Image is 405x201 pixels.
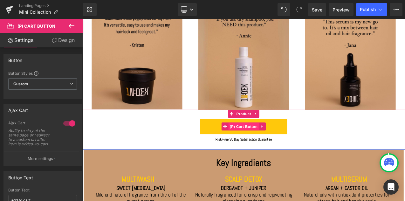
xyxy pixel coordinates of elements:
div: Ability to stay at the same page or redirect to a custom url after item is added-to-cart. [8,128,56,146]
span: Publish [360,7,376,12]
a: Design [43,33,84,47]
span: (P) Cart Button [17,24,55,29]
a: Landing Pages [19,3,83,8]
button: Redo [293,3,305,16]
span: Mini Collection [19,10,51,15]
strong: MULTIWASH [47,186,86,197]
span: Risk-Free 30 Day Satisfaction Guarantee [159,141,226,146]
strong: MULTISERUM [297,186,340,197]
button: shop the minis [141,119,244,137]
span: (P) Cart Button [174,123,210,133]
div: Button Styles [8,71,77,76]
strong: SCALP DETOX [170,186,215,197]
span: Save [312,6,322,13]
div: Ajax Cart [8,104,28,113]
div: Ajax Cart [8,121,57,127]
button: Publish [356,3,387,16]
button: Undo [278,3,290,16]
b: Custom [13,81,28,87]
span: Product [182,108,203,118]
button: More settings [4,151,79,166]
button: More [390,3,402,16]
div: Button Text [8,188,77,192]
a: Expand / Collapse [210,123,219,133]
div: Button [8,54,22,63]
span: Preview [333,6,350,13]
div: Button Text [8,171,33,180]
p: More settings [28,156,53,162]
strong: Key Ingredients [160,164,225,178]
div: Open Intercom Messenger [383,179,399,195]
a: Expand / Collapse [203,108,211,118]
a: New Library [83,3,97,16]
a: Preview [329,3,354,16]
